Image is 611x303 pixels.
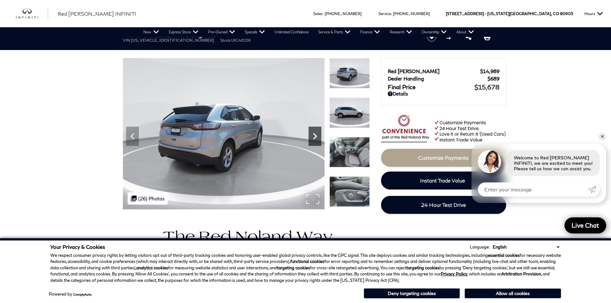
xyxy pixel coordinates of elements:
[381,172,505,189] a: Instant Trade Value
[58,11,136,17] span: Red [PERSON_NAME] INFINITI
[507,150,600,176] div: Welcome to Red [PERSON_NAME] INFINITI, we are excited to meet you! Please tell us how we can assi...
[388,76,488,81] span: Dealer Handling
[16,9,48,19] img: INFINITI
[136,265,168,270] strong: analytics cookies
[378,11,391,16] span: Service
[388,68,480,74] span: Red [PERSON_NAME]
[388,91,499,97] a: Details
[470,245,490,249] div: Language:
[388,83,499,91] a: Final Price $15,678
[325,11,361,16] a: [PHONE_NUMBER]
[501,271,541,276] strong: Arbitration Provision
[16,9,48,19] a: infiniti
[50,244,105,250] span: Your Privacy & Cookies
[139,27,479,37] nav: Main Navigation
[123,58,325,209] img: Used 2017 Ingot Silver Ford SE image 8
[446,32,455,42] button: Compare Vehicle
[58,10,136,18] a: Red [PERSON_NAME] INFINITI
[323,11,324,16] span: :
[474,83,499,91] span: $15,678
[49,292,92,296] div: Powered by
[329,176,370,207] img: Used 2017 Ingot Silver Ford SE image 11
[391,11,392,16] span: :
[73,292,92,296] a: ComplyAuto
[290,259,324,264] strong: functional cookies
[588,182,600,197] a: Submit
[309,127,321,146] div: Next
[441,271,467,276] a: Privacy Policy
[385,27,417,37] a: Research
[418,155,469,161] span: Customize Payments
[446,11,573,16] a: [STREET_ADDRESS] • [US_STATE][GEOGRAPHIC_DATA], CO 80905
[452,27,479,37] a: About
[50,252,561,284] p: We respect consumer privacy rights by letting visitors opt out of third-party tracking cookies an...
[364,288,460,299] button: Deny targeting cookies
[388,83,474,90] span: Final Price
[329,97,370,128] img: Used 2017 Ingot Silver Ford SE image 9
[421,202,466,208] span: 24 Hour Test Drive
[388,76,499,81] a: Dealer Handling $689
[488,76,499,81] span: $689
[480,68,499,74] span: $14,989
[478,182,588,197] input: Enter your message
[139,27,164,37] a: New
[355,27,385,37] a: Finance
[417,27,452,37] a: Ownership
[131,38,214,43] span: [US_VEHICLE_IDENTIFICATION_NUMBER]
[128,192,168,205] div: (26) Photos
[488,253,520,258] strong: essential cookies
[406,265,439,270] strong: targeting cookies
[231,38,251,43] span: UIC40159
[313,11,323,16] span: Sales
[270,27,313,37] a: Unlimited Confidence
[564,217,606,233] a: Live Chat
[220,38,231,43] span: Stock:
[420,177,465,183] span: Instant Trade Value
[329,58,370,88] img: Used 2017 Ingot Silver Ford SE image 8
[240,27,270,37] a: Specials
[313,27,355,37] a: Service & Parts
[277,265,310,270] strong: targeting cookies
[164,27,203,37] a: Express Store
[388,68,499,74] a: Red [PERSON_NAME] $14,989
[126,127,139,146] div: Previous
[203,27,240,37] a: Pre-Owned
[491,244,561,250] select: Language Select
[465,289,561,298] button: Allow all cookies
[329,137,370,167] img: Used 2017 Ingot Silver Ford SE image 10
[381,149,506,167] a: Customize Payments
[478,150,501,173] img: Agent profile photo
[568,221,602,229] span: Live Chat
[123,38,131,43] span: VIN:
[393,11,430,16] a: [PHONE_NUMBER]
[381,196,506,214] a: 24 Hour Test Drive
